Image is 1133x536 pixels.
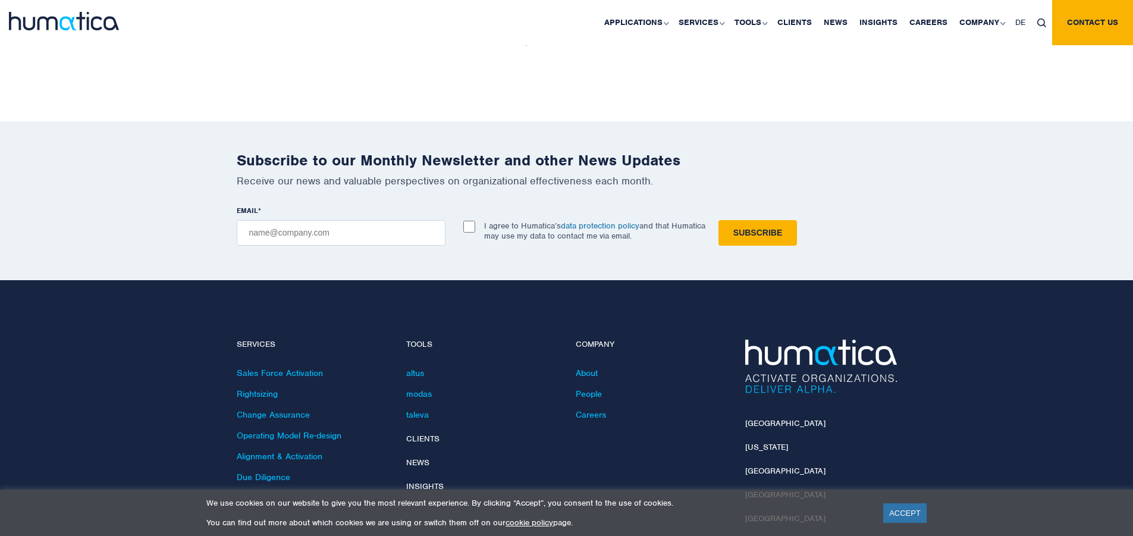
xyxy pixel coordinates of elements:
input: I agree to Humatica’sdata protection policyand that Humatica may use my data to contact me via em... [463,221,475,233]
a: Operating Model Re-design [237,430,341,441]
a: About [576,368,598,378]
a: data protection policy [561,221,639,231]
p: We use cookies on our website to give you the most relevant experience. By clicking “Accept”, you... [206,498,868,508]
a: News [406,457,429,468]
p: You can find out more about which cookies we are using or switch them off on our page. [206,518,868,528]
span: DE [1015,17,1025,27]
a: modas [406,388,432,399]
a: Sales Force Activation [237,368,323,378]
input: Subscribe [718,220,797,246]
a: [GEOGRAPHIC_DATA] [745,418,826,428]
a: Insights [406,481,444,491]
h4: Tools [406,340,558,350]
a: Alignment & Activation [237,451,322,462]
img: Humatica [745,340,897,393]
a: People [576,388,602,399]
p: I agree to Humatica’s and that Humatica may use my data to contact me via email. [484,221,705,241]
input: name@company.com [237,220,445,246]
h4: Company [576,340,727,350]
span: EMAIL [237,206,258,215]
h2: Subscribe to our Monthly Newsletter and other News Updates [237,151,897,170]
a: Due Diligence [237,472,290,482]
a: [US_STATE] [745,442,788,452]
a: Rightsizing [237,388,278,399]
a: cookie policy [506,518,553,528]
a: altus [406,368,424,378]
h4: Services [237,340,388,350]
a: Clients [406,434,440,444]
img: logo [9,12,119,30]
a: Change Assurance [237,409,310,420]
a: [GEOGRAPHIC_DATA] [745,466,826,476]
a: ACCEPT [883,503,927,523]
p: Receive our news and valuable perspectives on organizational effectiveness each month. [237,174,897,187]
img: search_icon [1037,18,1046,27]
a: Careers [576,409,606,420]
a: taleva [406,409,429,420]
